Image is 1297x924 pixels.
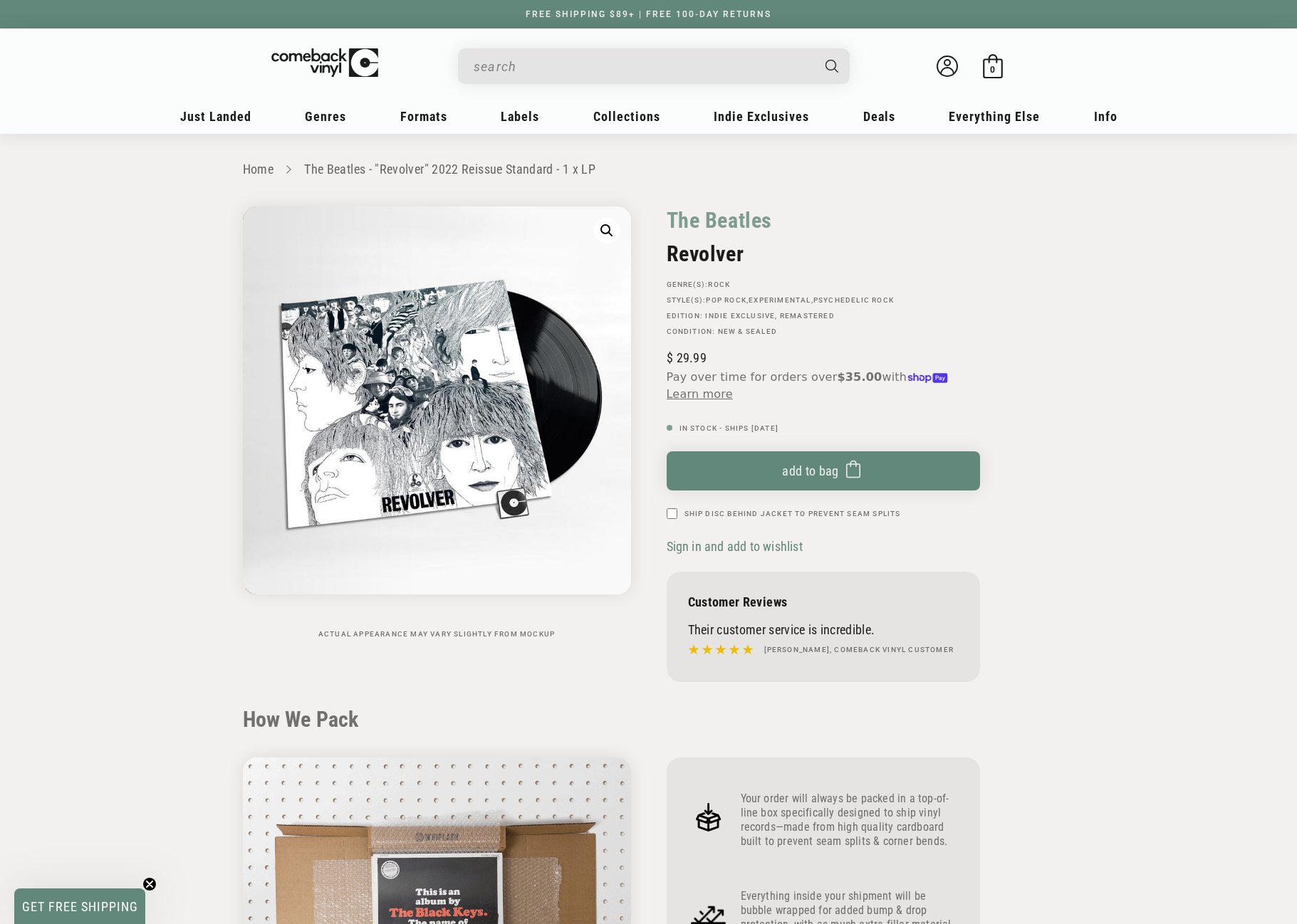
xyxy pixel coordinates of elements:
[667,206,773,234] a: The Beatles
[667,424,980,433] p: In Stock - Ships [DATE]
[511,9,786,19] a: FREE SHIPPING $89+ | FREE 100-DAY RETURNS
[243,159,1055,180] nav: breadcrumbs
[863,109,895,124] span: Deals
[593,109,660,124] span: Collections
[243,630,631,639] p: Actual appearance may vary slightly from mockup
[714,109,809,124] span: Indie Exclusives
[667,350,673,365] span: $
[708,280,730,288] a: Rock
[304,162,595,177] a: The Beatles - "Revolver" 2022 Reissue Standard - 1 x LP
[688,594,959,609] p: Customer Reviews
[813,296,894,304] a: Psychedelic Rock
[782,463,839,478] span: Add to bag
[1094,109,1118,124] span: Info
[667,538,807,555] button: Sign in and add to wishlist
[458,48,850,84] div: Search
[949,109,1040,124] span: Everything Else
[688,641,754,659] img: star5.svg
[741,792,959,849] p: Your order will always be packed in a top-of-line box specifically designed to ship vinyl records...
[474,52,811,81] input: When autocomplete results are available use up and down arrows to review and enter to select
[501,109,539,124] span: Labels
[22,899,138,914] span: GET FREE SHIPPING
[180,109,251,124] span: Just Landed
[667,312,980,320] p: Edition: , Remastered
[706,296,746,304] a: Pop Rock
[764,644,954,656] h4: [PERSON_NAME], Comeback Vinyl customer
[243,707,1055,733] h2: How We Pack
[667,280,980,289] p: GENRE(S):
[749,296,811,304] a: Experimental
[14,888,145,924] div: GET FREE SHIPPINGClose teaser
[813,48,851,84] button: Search
[400,109,447,124] span: Formats
[667,539,803,554] span: Sign in and add to wishlist
[667,327,980,336] p: Condition: New & Sealed
[688,622,959,637] p: Their customer service is incredible.
[705,312,775,320] a: Indie Exclusive
[243,162,274,177] a: Home
[667,350,707,365] span: 29.99
[684,508,901,519] label: Ship Disc Behind Jacket To Prevent Seam Splits
[990,64,995,75] span: 0
[243,206,631,639] media-gallery: Gallery Viewer
[667,296,980,305] p: STYLE(S): , ,
[688,797,729,838] img: Frame_4.png
[142,877,157,891] button: Close teaser
[667,241,980,266] h2: Revolver
[305,109,346,124] span: Genres
[667,451,980,490] button: Add to bag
